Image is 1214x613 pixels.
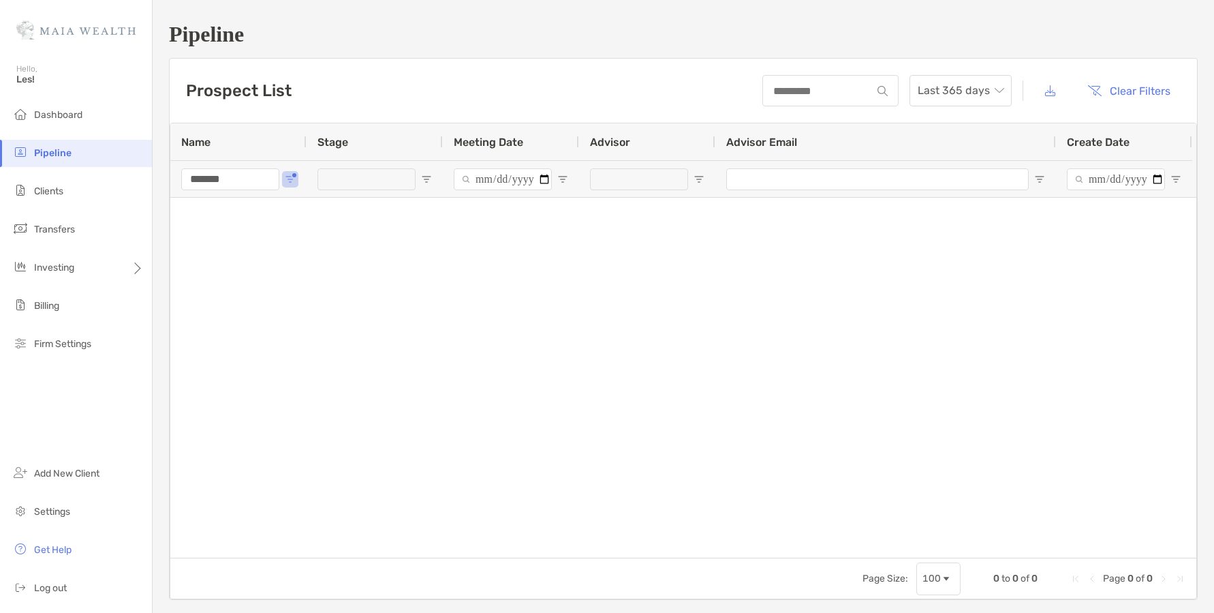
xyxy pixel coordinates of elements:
[16,5,136,55] img: Zoe Logo
[181,136,211,149] span: Name
[317,136,348,149] span: Stage
[1136,573,1145,584] span: of
[1070,573,1081,584] div: First Page
[421,174,432,185] button: Open Filter Menu
[1103,573,1125,584] span: Page
[1067,168,1165,190] input: Create Date Filter Input
[1158,573,1169,584] div: Next Page
[181,168,279,190] input: Name Filter Input
[12,503,29,519] img: settings icon
[1067,136,1130,149] span: Create Date
[1170,174,1181,185] button: Open Filter Menu
[169,22,1198,47] h1: Pipeline
[34,109,82,121] span: Dashboard
[34,262,74,273] span: Investing
[916,563,961,595] div: Page Size
[12,297,29,313] img: billing icon
[1147,573,1153,584] span: 0
[877,86,888,96] img: input icon
[12,335,29,351] img: firm-settings icon
[34,224,75,235] span: Transfers
[1034,174,1045,185] button: Open Filter Menu
[34,582,67,594] span: Log out
[1001,573,1010,584] span: to
[12,541,29,557] img: get-help icon
[186,81,292,100] h3: Prospect List
[1021,573,1029,584] span: of
[1127,573,1134,584] span: 0
[726,136,797,149] span: Advisor Email
[34,338,91,350] span: Firm Settings
[34,185,63,197] span: Clients
[12,464,29,481] img: add_new_client icon
[12,220,29,237] img: transfers icon
[285,174,296,185] button: Open Filter Menu
[34,468,99,479] span: Add New Client
[922,573,941,584] div: 100
[34,147,72,159] span: Pipeline
[12,106,29,122] img: dashboard icon
[862,573,908,584] div: Page Size:
[1077,76,1181,106] button: Clear Filters
[918,76,1003,106] span: Last 365 days
[12,144,29,160] img: pipeline icon
[1174,573,1185,584] div: Last Page
[1012,573,1018,584] span: 0
[557,174,568,185] button: Open Filter Menu
[454,136,523,149] span: Meeting Date
[454,168,552,190] input: Meeting Date Filter Input
[726,168,1029,190] input: Advisor Email Filter Input
[590,136,630,149] span: Advisor
[34,506,70,518] span: Settings
[34,544,72,556] span: Get Help
[16,74,144,85] span: Les!
[694,174,704,185] button: Open Filter Menu
[12,182,29,198] img: clients icon
[1031,573,1038,584] span: 0
[12,579,29,595] img: logout icon
[12,258,29,275] img: investing icon
[34,300,59,312] span: Billing
[993,573,999,584] span: 0
[1087,573,1098,584] div: Previous Page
